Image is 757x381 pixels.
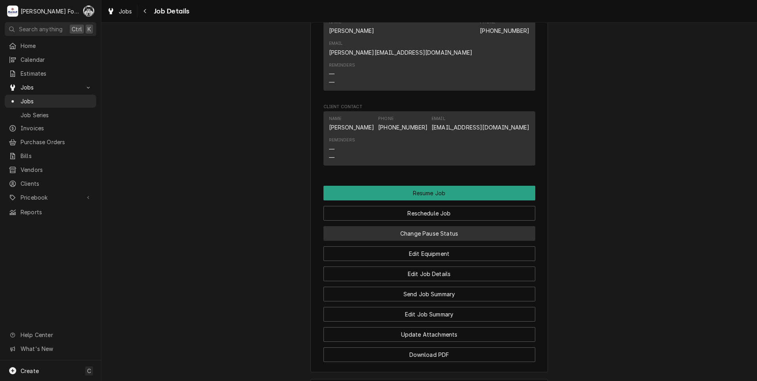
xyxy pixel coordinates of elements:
[323,327,535,342] button: Update Attachments
[21,193,80,202] span: Pricebook
[5,206,96,219] a: Reports
[329,62,355,86] div: Reminders
[7,6,18,17] div: M
[329,49,473,56] a: [PERSON_NAME][EMAIL_ADDRESS][DOMAIN_NAME]
[323,111,535,166] div: Contact
[21,97,92,105] span: Jobs
[21,138,92,146] span: Purchase Orders
[329,27,375,35] div: [PERSON_NAME]
[329,137,355,161] div: Reminders
[480,19,529,35] div: Phone
[5,122,96,135] a: Invoices
[323,246,535,261] button: Edit Equipment
[139,5,152,17] button: Navigate back
[323,186,535,200] button: Resume Job
[5,39,96,52] a: Home
[323,267,535,281] button: Edit Job Details
[329,62,355,69] div: Reminders
[329,78,335,86] div: —
[21,345,91,353] span: What's New
[87,25,91,33] span: K
[323,186,535,200] div: Button Group Row
[5,22,96,36] button: Search anythingCtrlK
[323,301,535,322] div: Button Group Row
[323,111,535,169] div: Client Contact List
[323,15,535,90] div: Contact
[323,221,535,241] div: Button Group Row
[152,6,190,17] span: Job Details
[83,6,94,17] div: C(
[119,7,132,15] span: Jobs
[21,331,91,339] span: Help Center
[87,367,91,375] span: C
[323,287,535,301] button: Send Job Summary
[323,342,535,362] div: Button Group Row
[378,124,428,131] a: [PHONE_NUMBER]
[5,149,96,162] a: Bills
[329,116,342,122] div: Name
[5,163,96,176] a: Vendors
[104,5,135,18] a: Jobs
[323,104,535,110] span: Client Contact
[378,116,394,122] div: Phone
[5,67,96,80] a: Estimates
[323,281,535,301] div: Button Group Row
[432,124,529,131] a: [EMAIL_ADDRESS][DOMAIN_NAME]
[21,179,92,188] span: Clients
[21,124,92,132] span: Invoices
[5,95,96,108] a: Jobs
[5,191,96,204] a: Go to Pricebook
[5,81,96,94] a: Go to Jobs
[329,70,335,78] div: —
[21,42,92,50] span: Home
[329,116,375,131] div: Name
[323,186,535,362] div: Button Group
[72,25,82,33] span: Ctrl
[329,145,335,153] div: —
[21,55,92,64] span: Calendar
[329,40,343,47] div: Email
[5,135,96,149] a: Purchase Orders
[5,109,96,122] a: Job Series
[21,166,92,174] span: Vendors
[323,261,535,281] div: Button Group Row
[5,53,96,66] a: Calendar
[323,322,535,342] div: Button Group Row
[5,177,96,190] a: Clients
[7,6,18,17] div: Marshall Food Equipment Service's Avatar
[21,7,79,15] div: [PERSON_NAME] Food Equipment Service
[19,25,63,33] span: Search anything
[5,328,96,341] a: Go to Help Center
[323,7,535,94] div: Location Contact
[21,83,80,91] span: Jobs
[21,152,92,160] span: Bills
[323,206,535,221] button: Reschedule Job
[21,69,92,78] span: Estimates
[432,116,445,122] div: Email
[378,116,428,131] div: Phone
[21,208,92,216] span: Reports
[323,200,535,221] div: Button Group Row
[21,111,92,119] span: Job Series
[83,6,94,17] div: Chris Murphy (103)'s Avatar
[329,123,375,131] div: [PERSON_NAME]
[323,104,535,169] div: Client Contact
[329,40,473,56] div: Email
[329,137,355,143] div: Reminders
[432,116,529,131] div: Email
[480,27,529,34] a: [PHONE_NUMBER]
[323,307,535,322] button: Edit Job Summary
[323,347,535,362] button: Download PDF
[329,153,335,162] div: —
[21,368,39,374] span: Create
[323,226,535,241] button: Change Pause Status
[5,342,96,355] a: Go to What's New
[323,241,535,261] div: Button Group Row
[329,19,375,35] div: Name
[323,15,535,94] div: Location Contact List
